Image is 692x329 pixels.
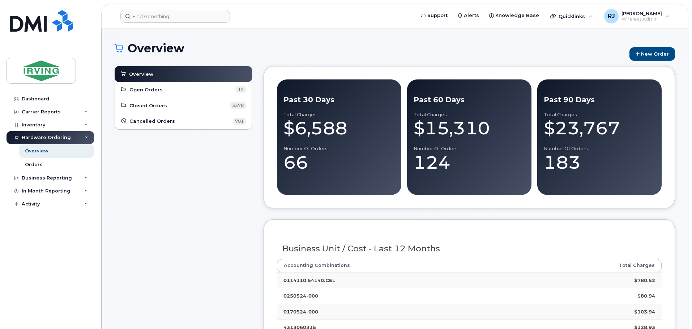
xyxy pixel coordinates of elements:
th: Total Charges [528,259,662,272]
span: 3378 [230,102,246,109]
div: Past 90 Days [544,95,655,105]
strong: 0170524-000 [283,309,318,315]
div: 66 [283,152,395,173]
span: 12 [235,86,246,93]
div: Total Charges [544,112,655,118]
div: Total Charges [283,112,395,118]
strong: $780.52 [634,277,655,283]
div: $23,767 [544,117,655,139]
a: New Order [629,47,675,61]
div: Past 30 Days [283,95,395,105]
strong: $103.94 [634,309,655,315]
div: 124 [414,152,525,173]
a: Closed Orders 3378 [120,101,246,110]
div: Number of Orders [544,146,655,152]
div: Number of Orders [414,146,525,152]
span: Closed Orders [129,102,167,109]
div: Number of Orders [283,146,395,152]
div: $15,310 [414,117,525,139]
h1: Overview [115,42,626,55]
div: Past 60 Days [414,95,525,105]
span: Cancelled Orders [129,118,175,125]
a: Overview [120,70,247,78]
strong: 0114110.54140.CEL [283,277,335,283]
h3: Business Unit / Cost - Last 12 Months [282,244,657,253]
strong: $80.94 [637,293,655,299]
strong: 0250524-000 [283,293,318,299]
span: Overview [129,71,153,78]
a: Cancelled Orders 701 [120,117,246,126]
div: $6,588 [283,117,395,139]
a: Open Orders 12 [120,85,246,94]
div: 183 [544,152,655,173]
span: Open Orders [129,86,163,93]
th: Accounting Combinations [277,259,528,272]
div: Total Charges [414,112,525,118]
span: 701 [232,118,246,125]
